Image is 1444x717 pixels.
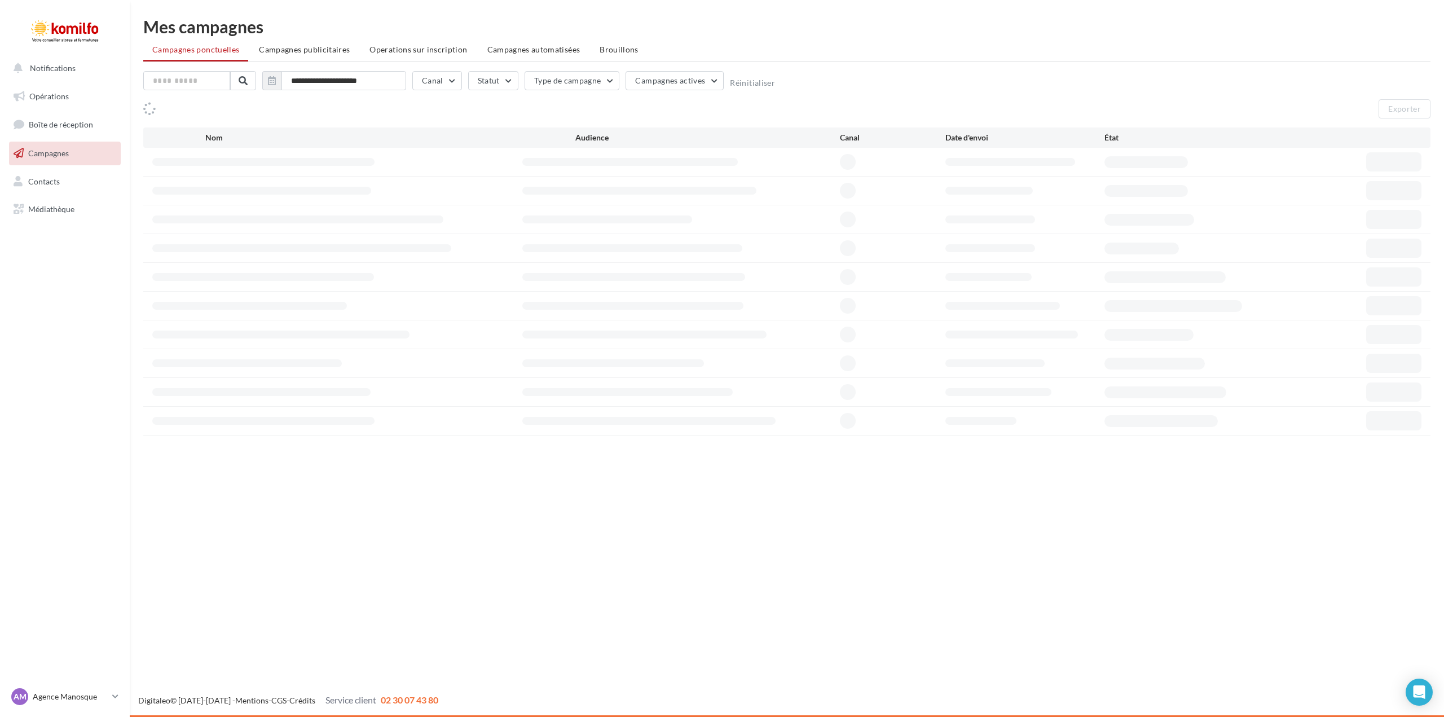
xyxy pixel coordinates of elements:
[1104,132,1263,143] div: État
[7,112,123,137] a: Boîte de réception
[14,691,27,702] span: AM
[468,71,518,90] button: Statut
[7,56,118,80] button: Notifications
[381,694,438,705] span: 02 30 07 43 80
[138,696,170,705] a: Digitaleo
[412,71,462,90] button: Canal
[945,132,1104,143] div: Date d'envoi
[143,18,1430,35] div: Mes campagnes
[1379,99,1430,118] button: Exporter
[325,694,376,705] span: Service client
[600,45,639,54] span: Brouillons
[369,45,467,54] span: Operations sur inscription
[487,45,580,54] span: Campagnes automatisées
[525,71,620,90] button: Type de campagne
[205,132,575,143] div: Nom
[626,71,724,90] button: Campagnes actives
[1406,679,1433,706] div: Open Intercom Messenger
[730,78,775,87] button: Réinitialiser
[271,696,287,705] a: CGS
[289,696,315,705] a: Crédits
[28,176,60,186] span: Contacts
[840,132,946,143] div: Canal
[9,686,121,707] a: AM Agence Manosque
[33,691,108,702] p: Agence Manosque
[29,120,93,129] span: Boîte de réception
[29,91,69,101] span: Opérations
[7,142,123,165] a: Campagnes
[30,63,76,73] span: Notifications
[138,696,438,705] span: © [DATE]-[DATE] - - -
[235,696,268,705] a: Mentions
[28,204,74,214] span: Médiathèque
[259,45,350,54] span: Campagnes publicitaires
[7,85,123,108] a: Opérations
[7,197,123,221] a: Médiathèque
[28,148,69,158] span: Campagnes
[575,132,840,143] div: Audience
[635,76,705,85] span: Campagnes actives
[7,170,123,193] a: Contacts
